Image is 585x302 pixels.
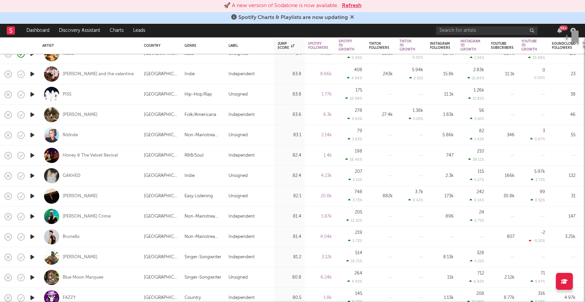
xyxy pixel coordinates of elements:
[185,213,222,221] div: Non-Mainstream Electronic
[540,190,545,194] div: 99
[278,253,301,261] div: 81.2
[470,56,484,60] div: 1.34 %
[552,233,576,241] div: 3.25k
[399,39,415,52] div: Tiktok 7D Growth
[478,169,484,174] div: 115
[355,230,362,235] div: 219
[470,178,484,182] div: 5.27 %
[63,214,111,220] div: [PERSON_NAME] Crime
[185,192,213,200] div: Easy Listening
[346,259,362,263] div: 19.71 %
[415,190,423,194] div: 3.7k
[185,44,218,48] div: Genre
[491,70,515,78] div: 11.1k
[308,294,332,302] div: 1.8k
[224,2,339,10] div: 🚀 A new version of Sodatone is now available.
[552,111,576,119] div: 46
[412,68,423,72] div: 5.94k
[339,39,354,52] div: Spotify 7D Growth
[144,70,178,78] div: [GEOGRAPHIC_DATA]
[63,295,76,301] a: FAZZY
[144,152,178,160] div: [GEOGRAPHIC_DATA]
[468,157,484,162] div: 39.11 %
[278,70,301,78] div: 83.8
[346,218,362,223] div: 12.32 %
[491,172,515,180] div: 166k
[229,44,267,48] div: Label
[479,210,484,215] div: 24
[348,178,362,182] div: 5.15 %
[63,254,97,260] div: [PERSON_NAME]
[530,198,545,202] div: 0.32 %
[552,131,576,139] div: 55
[552,213,576,221] div: 147
[308,233,332,241] div: 4.04k
[470,259,484,263] div: 4.21 %
[185,274,221,282] div: Singer-Songwriter
[534,169,545,174] div: 5.97k
[229,70,255,78] div: Independent
[185,131,222,139] div: Non-Mainstream Electronic
[477,149,484,154] div: 210
[528,56,545,60] div: 25.98 %
[238,15,348,20] span: Spotify Charts & Playlists are now updating
[430,253,454,261] div: 8.13k
[347,56,362,60] div: 5.49 %
[63,193,97,199] a: [PERSON_NAME]
[369,42,389,50] div: Tiktok Followers
[430,131,454,139] div: 5.86k
[408,198,423,202] div: 0.42 %
[470,198,484,202] div: 0.14 %
[308,90,332,99] div: 1.77k
[144,213,178,221] div: [GEOGRAPHIC_DATA]
[413,108,423,113] div: 1.38k
[369,111,393,119] div: 27.4k
[144,294,178,302] div: [GEOGRAPHIC_DATA]
[430,70,454,78] div: 15.8k
[491,192,515,200] div: 30.8k
[229,131,248,139] div: Unsigned
[308,172,332,180] div: 4.23k
[229,152,255,160] div: Independent
[347,279,362,284] div: 4.42 %
[105,24,128,37] a: Charts
[185,294,201,302] div: Country
[369,70,393,78] div: 243k
[479,108,484,113] div: 56
[63,71,134,77] a: [PERSON_NAME] and the valentine
[430,172,454,180] div: 2.3k
[521,39,537,52] div: YouTube 7D Growth
[477,251,484,255] div: 328
[278,294,301,302] div: 80.5
[557,28,562,33] button: 99+
[369,192,393,200] div: 882k
[308,42,328,50] div: Spotify Followers
[552,90,576,99] div: 38
[185,152,203,160] div: R&B/Soul
[185,253,221,261] div: Singer-Songwriter
[128,24,150,37] a: Leads
[430,42,450,50] div: Instagram Followers
[144,274,178,282] div: [GEOGRAPHIC_DATA]
[350,15,354,20] span: Dismiss
[541,230,545,235] div: -2
[229,274,248,282] div: Unsigned
[543,129,545,133] div: 3
[491,42,514,50] div: YouTube Subscribers
[534,76,545,80] div: 0.00 %
[144,172,178,180] div: [GEOGRAPHIC_DATA]
[348,198,362,202] div: 3.73 %
[144,131,178,139] div: [GEOGRAPHIC_DATA]
[477,271,484,276] div: 712
[229,111,255,119] div: Independent
[42,44,134,48] div: Artist
[63,275,103,281] a: Blue Moon Marquee
[538,291,545,296] div: 316
[347,117,362,121] div: 4.62 %
[308,213,332,221] div: 1.87k
[345,157,362,162] div: 16.46 %
[552,70,576,78] div: 23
